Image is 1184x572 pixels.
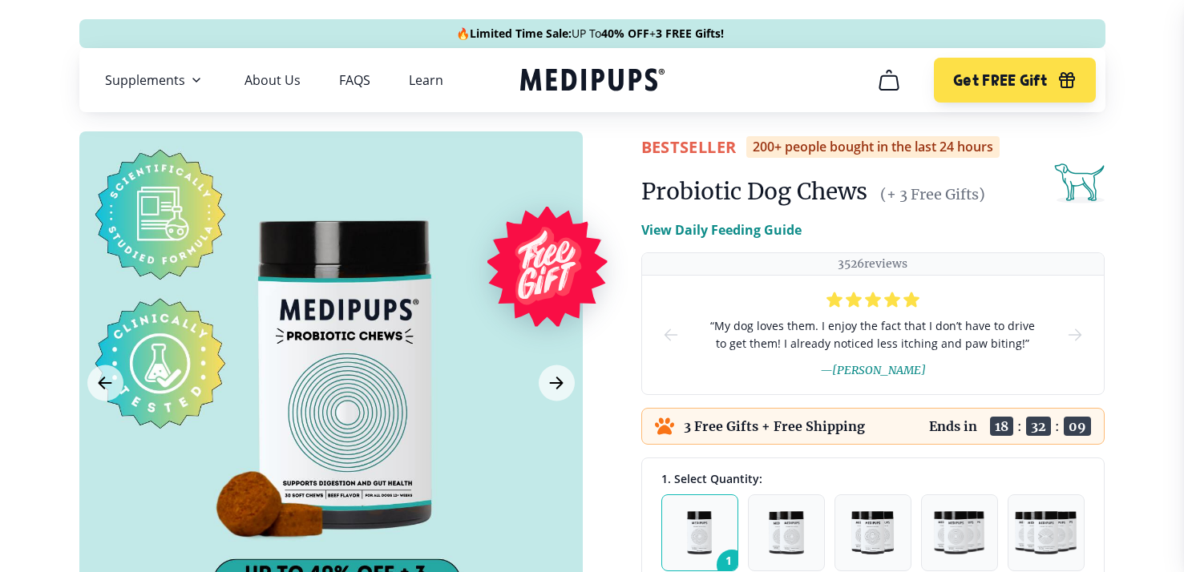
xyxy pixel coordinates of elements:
img: Pack of 3 - Natural Dog Supplements [851,511,895,554]
button: cart [870,61,908,99]
img: Pack of 5 - Natural Dog Supplements [1015,511,1077,554]
button: Get FREE Gift [934,58,1095,103]
button: prev-slide [661,276,681,394]
a: FAQS [339,72,370,88]
span: (+ 3 Free Gifts) [880,185,985,203]
button: Next Image [539,365,575,401]
a: Learn [409,72,443,88]
p: 3526 reviews [838,256,907,272]
div: 200+ people bought in the last 24 hours [746,136,1000,158]
span: “ My dog loves them. I enjoy the fact that I don’t have to drive to get them! I already noticed l... [706,317,1040,352]
a: About Us [244,72,301,88]
span: 18 [990,417,1013,436]
p: 3 Free Gifts + Free Shipping [684,418,865,434]
span: Supplements [105,72,185,88]
span: 🔥 UP To + [456,26,724,42]
img: Pack of 4 - Natural Dog Supplements [934,511,984,554]
button: Supplements [105,70,206,90]
h1: Probiotic Dog Chews [641,177,867,206]
span: Get FREE Gift [953,71,1047,90]
span: 09 [1064,417,1091,436]
span: BestSeller [641,136,737,158]
span: : [1055,418,1060,434]
img: Pack of 1 - Natural Dog Supplements [687,511,712,554]
button: next-slide [1065,276,1085,394]
span: — [PERSON_NAME] [820,363,926,377]
p: Ends in [929,418,977,434]
button: Previous Image [87,365,123,401]
p: View Daily Feeding Guide [641,220,802,240]
span: 32 [1026,417,1051,436]
span: : [1017,418,1022,434]
img: Pack of 2 - Natural Dog Supplements [769,511,804,554]
a: Medipups [520,65,665,98]
div: 1. Select Quantity: [661,471,1085,486]
button: 1 [661,494,738,571]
